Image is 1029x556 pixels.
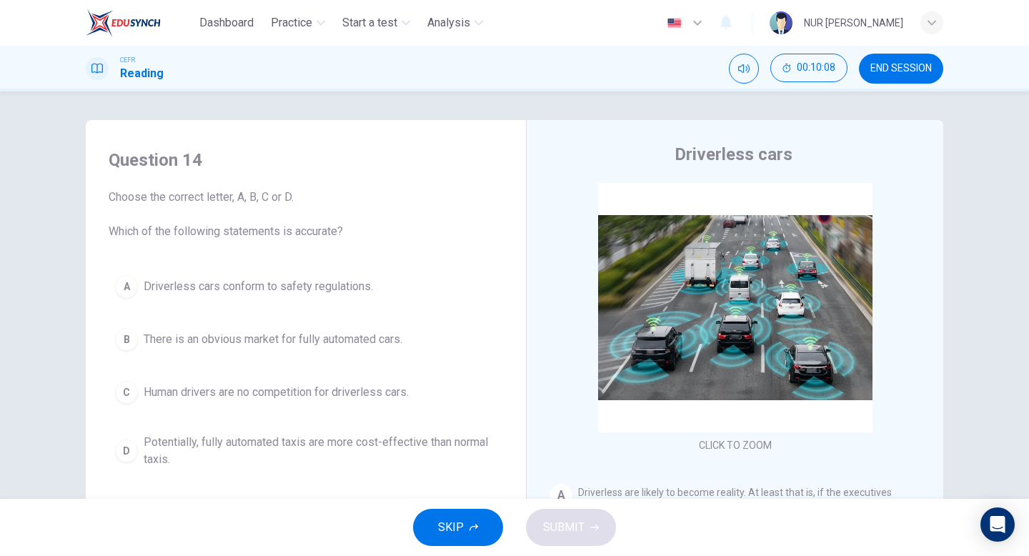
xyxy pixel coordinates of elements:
[337,10,416,36] button: Start a test
[144,384,409,401] span: Human drivers are no competition for driverless cars.
[859,54,943,84] button: END SESSION
[342,14,397,31] span: Start a test
[804,14,903,31] div: NUR [PERSON_NAME]
[109,269,503,304] button: ADriverless cars conform to safety regulations.
[770,54,847,82] button: 00:10:08
[870,63,932,74] span: END SESSION
[729,54,759,84] div: Mute
[665,18,683,29] img: en
[194,10,259,36] button: Dashboard
[797,62,835,74] span: 00:10:08
[413,509,503,546] button: SKIP
[109,374,503,410] button: CHuman drivers are no competition for driverless cars.
[115,440,138,462] div: D
[438,517,464,537] span: SKIP
[427,14,470,31] span: Analysis
[120,65,164,82] h1: Reading
[550,484,572,507] div: A
[422,10,489,36] button: Analysis
[109,149,503,172] h4: Question 14
[675,143,792,166] h4: Driverless cars
[115,275,138,298] div: A
[109,189,503,240] span: Choose the correct letter, A, B, C or D. Which of the following statements is accurate?
[770,54,847,84] div: Hide
[115,328,138,351] div: B
[109,427,503,475] button: DPotentially, fully automated taxis are more cost-effective than normal taxis.
[109,322,503,357] button: BThere is an obvious market for fully automated cars.
[770,11,792,34] img: Profile picture
[115,381,138,404] div: C
[120,55,135,65] span: CEFR
[265,10,331,36] button: Practice
[144,278,373,295] span: Driverless cars conform to safety regulations.
[86,9,194,37] a: EduSynch logo
[271,14,312,31] span: Practice
[199,14,254,31] span: Dashboard
[980,507,1015,542] div: Open Intercom Messenger
[144,434,497,468] span: Potentially, fully automated taxis are more cost-effective than normal taxis.
[144,331,402,348] span: There is an obvious market for fully automated cars.
[86,9,161,37] img: EduSynch logo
